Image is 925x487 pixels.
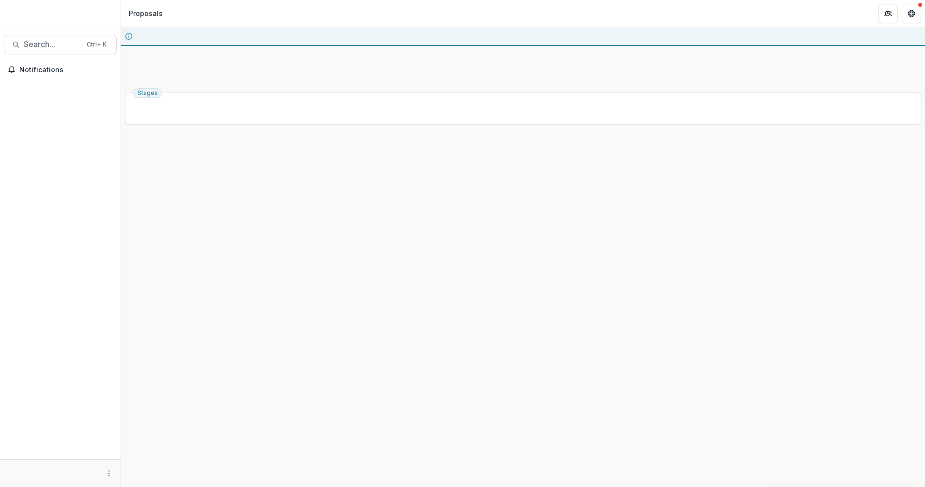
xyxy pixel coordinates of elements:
[19,66,113,74] span: Notifications
[4,62,117,78] button: Notifications
[103,468,115,479] button: More
[879,4,898,23] button: Partners
[4,35,117,54] button: Search...
[125,6,167,20] nav: breadcrumb
[129,8,163,18] div: Proposals
[24,40,81,49] span: Search...
[902,4,921,23] button: Get Help
[85,39,108,50] div: Ctrl + K
[138,90,158,96] span: Stages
